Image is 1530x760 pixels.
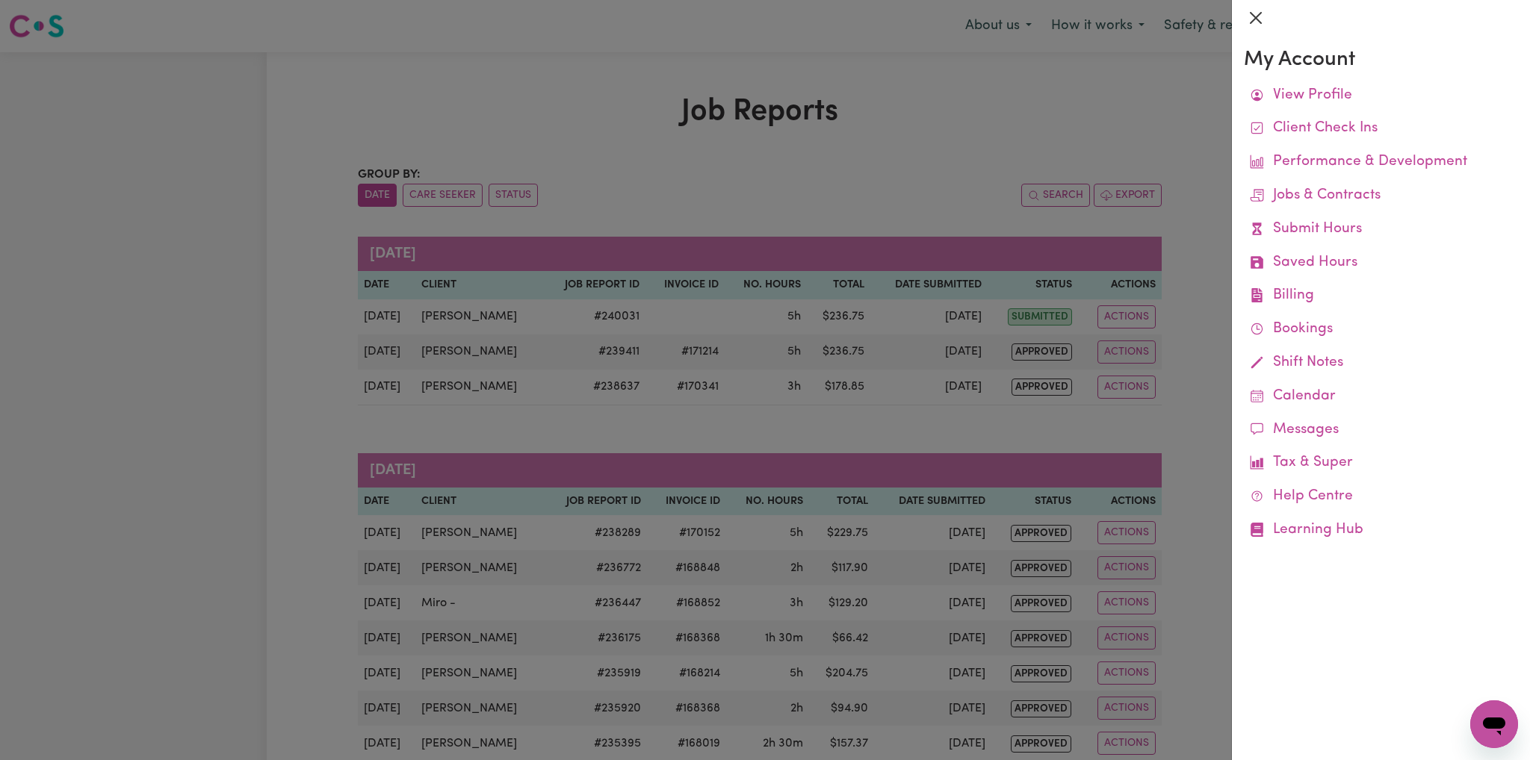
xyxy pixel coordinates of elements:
[1244,514,1518,547] a: Learning Hub
[1244,380,1518,414] a: Calendar
[1244,48,1518,73] h3: My Account
[1244,446,1518,480] a: Tax & Super
[1244,313,1518,346] a: Bookings
[1244,246,1518,280] a: Saved Hours
[1244,414,1518,447] a: Messages
[1244,79,1518,113] a: View Profile
[1470,700,1518,748] iframe: Button to launch messaging window
[1244,6,1268,30] button: Close
[1244,279,1518,313] a: Billing
[1244,179,1518,213] a: Jobs & Contracts
[1244,146,1518,179] a: Performance & Development
[1244,112,1518,146] a: Client Check Ins
[1244,346,1518,380] a: Shift Notes
[1244,213,1518,246] a: Submit Hours
[1244,480,1518,514] a: Help Centre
